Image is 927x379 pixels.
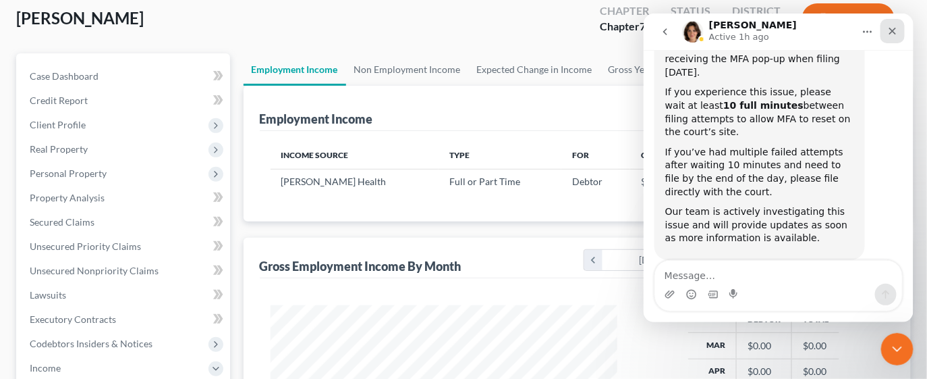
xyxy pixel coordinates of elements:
span: Codebtors Insiders & Notices [30,338,152,349]
span: Case Dashboard [30,70,99,82]
span: Secured Claims [30,216,94,228]
span: Unsecured Nonpriority Claims [30,265,159,276]
a: Secured Claims [19,210,230,234]
a: Employment Income [244,53,346,86]
a: Expected Change in Income [469,53,600,86]
button: Emoji picker [43,276,53,286]
i: chevron_left [584,250,602,270]
div: If you’ve had multiple failed attempts after waiting 10 minutes and need to file by the end of th... [22,132,210,185]
span: Lawsuits [30,289,66,301]
button: Preview [802,3,895,34]
div: Chapter [600,19,649,34]
iframe: Intercom live chat [881,333,914,365]
span: [PERSON_NAME] [16,8,144,28]
th: Mar [688,333,737,359]
div: District [732,3,781,19]
textarea: Message… [11,247,258,270]
a: Gross Yearly Income [600,53,702,86]
a: Unsecured Nonpriority Claims [19,259,230,283]
span: Personal Property [30,168,107,179]
a: Credit Report [19,89,230,113]
span: Executory Contracts [30,313,116,325]
a: Property Analysis [19,186,230,210]
div: Employment Income [260,111,373,127]
a: Non Employment Income [346,53,469,86]
a: Executory Contracts [19,307,230,332]
span: 7 [640,20,646,32]
span: Debtor [572,176,602,187]
span: Current Monthly Income [641,150,754,160]
span: Credit Report [30,95,88,106]
b: 10 full minutes [80,86,160,97]
div: Chapter [600,3,649,19]
div: $0.00 [748,365,781,378]
span: Type [449,150,470,160]
div: If you experience this issue, please wait at least between filing attempts to allow MFA to reset ... [22,72,210,125]
span: Real Property [30,143,88,155]
span: Full or Part Time [449,176,520,187]
button: Upload attachment [21,276,32,286]
a: Case Dashboard [19,64,230,89]
div: Status [671,3,710,19]
span: $0.00 [641,176,665,187]
span: Income Source [281,150,349,160]
span: [PERSON_NAME] Health [281,176,387,187]
iframe: Intercom live chat [644,14,914,322]
div: [DATE] [602,250,706,270]
span: For [572,150,589,160]
div: Our team is actively investigating this issue and will provide updates as soon as more informatio... [22,192,210,232]
span: Income [30,362,61,374]
span: Unsecured Priority Claims [30,241,141,252]
a: Lawsuits [19,283,230,307]
a: Unsecured Priority Claims [19,234,230,259]
button: Send a message… [231,270,253,292]
button: Start recording [86,276,96,286]
div: $0.00 [748,339,781,353]
div: We’ve noticed some users are not receiving the MFA pop-up when filing [DATE]. [22,26,210,66]
div: Gross Employment Income By Month [260,258,461,274]
span: Client Profile [30,119,86,130]
td: $0.00 [792,333,840,359]
span: Property Analysis [30,192,105,203]
button: Gif picker [64,276,75,286]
